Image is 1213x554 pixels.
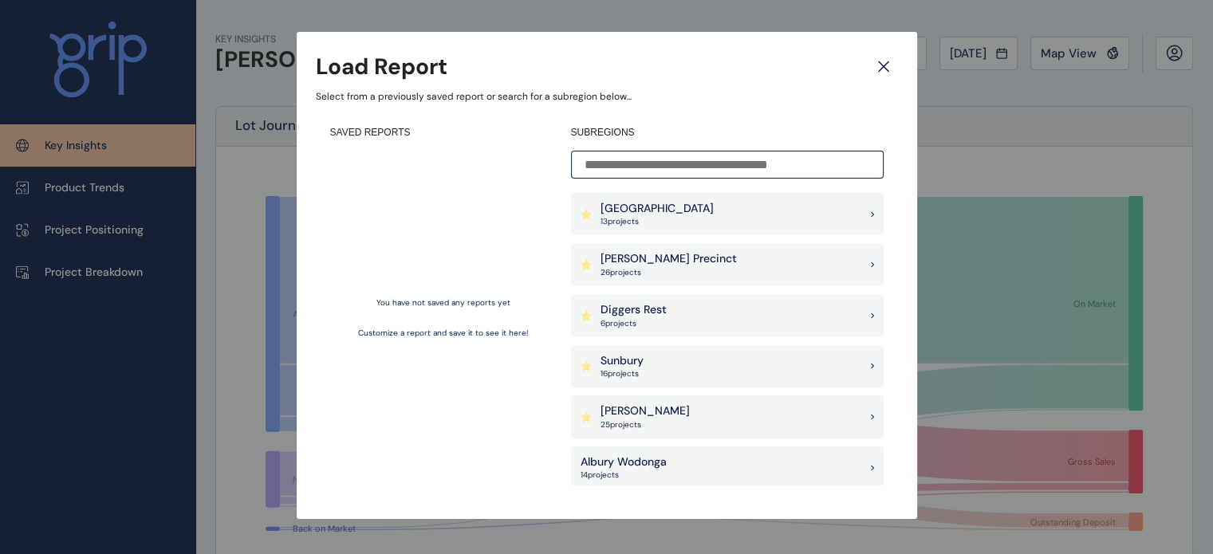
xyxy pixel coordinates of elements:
h3: Load Report [316,51,447,82]
p: Select from a previously saved report or search for a subregion below... [316,90,898,104]
p: 6 project s [601,318,667,329]
h4: SUBREGIONS [571,126,884,139]
p: Sunbury [601,353,644,369]
p: Diggers Rest [601,302,667,318]
p: [PERSON_NAME] Precinct [601,251,737,267]
h4: SAVED REPORTS [330,126,557,139]
p: 13 project s [601,216,714,227]
p: Albury Wodonga [581,454,667,470]
p: [PERSON_NAME] [601,403,690,419]
p: You have not saved any reports yet [376,297,510,308]
p: 16 project s [601,368,644,379]
p: 26 project s [601,267,737,278]
p: [GEOGRAPHIC_DATA] [601,201,714,217]
p: 25 project s [601,419,690,430]
p: 14 project s [581,470,667,481]
p: Customize a report and save it to see it here! [358,328,529,339]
